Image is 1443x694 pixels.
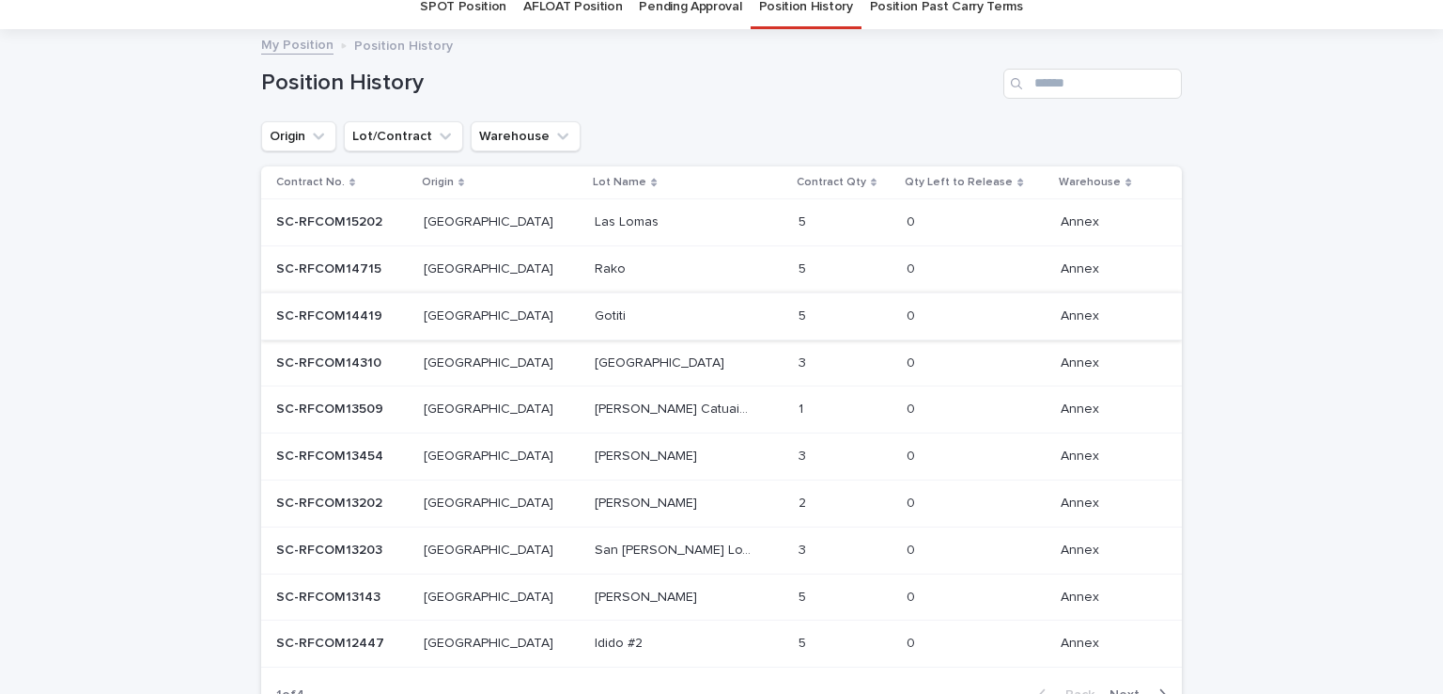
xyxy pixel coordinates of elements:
p: [PERSON_NAME] [595,492,701,512]
tr: SC-RFCOM13454SC-RFCOM13454 [GEOGRAPHIC_DATA][GEOGRAPHIC_DATA] [PERSON_NAME][PERSON_NAME] 33 00 An... [261,434,1182,481]
p: 5 [799,258,810,277]
p: Annex [1061,258,1103,277]
p: 5 [799,305,810,324]
p: [GEOGRAPHIC_DATA] [424,492,557,512]
p: 0 [907,632,919,652]
p: Annex [1061,445,1103,465]
tr: SC-RFCOM13509SC-RFCOM13509 [GEOGRAPHIC_DATA][GEOGRAPHIC_DATA] [PERSON_NAME] Catuai Anaerobic Natu... [261,386,1182,434]
p: [GEOGRAPHIC_DATA] [424,211,557,230]
p: [PERSON_NAME] [595,445,701,465]
tr: SC-RFCOM12447SC-RFCOM12447 [GEOGRAPHIC_DATA][GEOGRAPHIC_DATA] Idido #2Idido #2 55 00 AnnexAnnex [261,621,1182,668]
p: [GEOGRAPHIC_DATA] [424,539,557,559]
button: Warehouse [471,121,581,151]
p: Rako [595,258,629,277]
p: Gotiti [595,305,629,324]
p: 1 [799,398,807,418]
tr: SC-RFCOM15202SC-RFCOM15202 [GEOGRAPHIC_DATA][GEOGRAPHIC_DATA] Las LomasLas Lomas 55 00 AnnexAnnex [261,199,1182,246]
p: 5 [799,586,810,606]
p: 0 [907,586,919,606]
p: 5 [799,632,810,652]
p: [GEOGRAPHIC_DATA] [424,632,557,652]
p: 0 [907,352,919,371]
p: [GEOGRAPHIC_DATA] [424,586,557,606]
a: My Position [261,33,334,55]
p: Annex [1061,211,1103,230]
p: [GEOGRAPHIC_DATA] [424,258,557,277]
p: Rosita Catuai Anaerobic Natural [595,398,755,418]
p: 0 [907,539,919,559]
p: [PERSON_NAME] [595,586,701,606]
p: SC-RFCOM14310 [276,352,385,371]
p: [GEOGRAPHIC_DATA] [424,352,557,371]
p: Contract Qty [797,172,866,193]
p: 5 [799,211,810,230]
p: [GEOGRAPHIC_DATA] [595,352,728,371]
p: Annex [1061,492,1103,512]
p: Idido #2 [595,632,646,652]
p: SC-RFCOM13509 [276,398,387,418]
p: Origin [422,172,454,193]
p: SC-RFCOM13454 [276,445,387,465]
p: SC-RFCOM13143 [276,586,384,606]
button: Lot/Contract [344,121,463,151]
p: SC-RFCOM14715 [276,258,385,277]
p: 0 [907,258,919,277]
p: Annex [1061,586,1103,606]
p: Qty Left to Release [905,172,1013,193]
p: Position History [354,34,453,55]
h1: Position History [261,70,996,97]
input: Search [1003,69,1182,99]
p: San [PERSON_NAME] Loxicha #3 [595,539,755,559]
tr: SC-RFCOM13203SC-RFCOM13203 [GEOGRAPHIC_DATA][GEOGRAPHIC_DATA] San [PERSON_NAME] Loxicha #3San [PE... [261,527,1182,574]
p: Annex [1061,352,1103,371]
p: [GEOGRAPHIC_DATA] [424,305,557,324]
p: Contract No. [276,172,345,193]
p: Annex [1061,632,1103,652]
p: Annex [1061,398,1103,418]
tr: SC-RFCOM14419SC-RFCOM14419 [GEOGRAPHIC_DATA][GEOGRAPHIC_DATA] GotitiGotiti 55 00 AnnexAnnex [261,292,1182,339]
p: 0 [907,305,919,324]
p: SC-RFCOM13202 [276,492,386,512]
p: 3 [799,445,810,465]
tr: SC-RFCOM14310SC-RFCOM14310 [GEOGRAPHIC_DATA][GEOGRAPHIC_DATA] [GEOGRAPHIC_DATA][GEOGRAPHIC_DATA] ... [261,339,1182,386]
tr: SC-RFCOM14715SC-RFCOM14715 [GEOGRAPHIC_DATA][GEOGRAPHIC_DATA] RakoRako 55 00 AnnexAnnex [261,245,1182,292]
p: Warehouse [1059,172,1121,193]
tr: SC-RFCOM13143SC-RFCOM13143 [GEOGRAPHIC_DATA][GEOGRAPHIC_DATA] [PERSON_NAME][PERSON_NAME] 55 00 An... [261,574,1182,621]
p: SC-RFCOM15202 [276,211,386,230]
p: Annex [1061,539,1103,559]
p: SC-RFCOM14419 [276,305,386,324]
p: SC-RFCOM12447 [276,632,388,652]
p: 3 [799,352,810,371]
p: 3 [799,539,810,559]
p: 2 [799,492,810,512]
p: [GEOGRAPHIC_DATA] [424,398,557,418]
p: 0 [907,211,919,230]
p: SC-RFCOM13203 [276,539,386,559]
tr: SC-RFCOM13202SC-RFCOM13202 [GEOGRAPHIC_DATA][GEOGRAPHIC_DATA] [PERSON_NAME][PERSON_NAME] 22 00 An... [261,480,1182,527]
p: Annex [1061,305,1103,324]
button: Origin [261,121,336,151]
p: 0 [907,398,919,418]
p: Las Lomas [595,211,662,230]
p: 0 [907,492,919,512]
p: 0 [907,445,919,465]
p: [GEOGRAPHIC_DATA] [424,445,557,465]
p: Lot Name [593,172,646,193]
